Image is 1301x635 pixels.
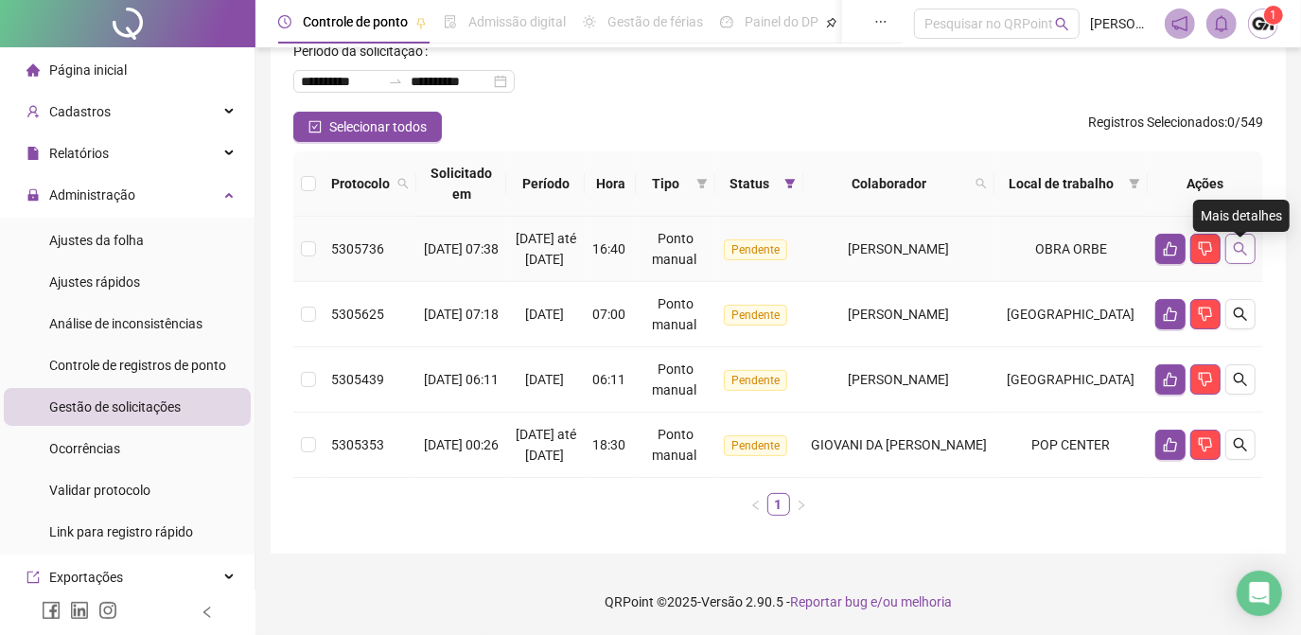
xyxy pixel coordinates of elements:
[49,441,120,456] span: Ocorrências
[1129,178,1140,189] span: filter
[49,316,202,331] span: Análise de inconsistências
[49,274,140,290] span: Ajustes rápidos
[331,437,384,452] span: 5305353
[26,188,40,202] span: lock
[724,435,787,456] span: Pendente
[388,74,403,89] span: swap-right
[720,15,733,28] span: dashboard
[592,372,625,387] span: 06:11
[415,17,427,28] span: pushpin
[796,500,807,511] span: right
[652,231,696,267] span: Ponto manual
[994,347,1148,413] td: [GEOGRAPHIC_DATA]
[750,500,762,511] span: left
[1198,307,1213,322] span: dislike
[696,178,708,189] span: filter
[331,372,384,387] span: 5305439
[693,169,712,198] span: filter
[592,307,625,322] span: 07:00
[525,307,564,322] span: [DATE]
[397,178,409,189] span: search
[1155,173,1256,194] div: Ações
[826,17,837,28] span: pushpin
[724,370,787,391] span: Pendente
[278,15,291,28] span: clock-circle
[976,178,987,189] span: search
[724,305,787,326] span: Pendente
[1163,241,1178,256] span: like
[701,594,743,609] span: Versão
[49,358,226,373] span: Controle de registros de ponto
[26,571,40,584] span: export
[745,14,818,29] span: Painel do DP
[416,151,506,217] th: Solicitado em
[26,63,40,77] span: home
[1233,437,1248,452] span: search
[643,173,688,194] span: Tipo
[1233,372,1248,387] span: search
[768,494,789,515] a: 1
[1271,9,1277,22] span: 1
[388,74,403,89] span: to
[424,437,499,452] span: [DATE] 00:26
[331,241,384,256] span: 5305736
[652,362,696,397] span: Ponto manual
[49,62,127,78] span: Página inicial
[49,104,111,119] span: Cadastros
[811,173,969,194] span: Colaborador
[1249,9,1277,38] img: 67549
[745,493,767,516] button: left
[994,282,1148,347] td: [GEOGRAPHIC_DATA]
[1233,307,1248,322] span: search
[1171,15,1188,32] span: notification
[26,147,40,160] span: file
[652,427,696,463] span: Ponto manual
[329,116,427,137] span: Selecionar todos
[1198,241,1213,256] span: dislike
[424,372,499,387] span: [DATE] 06:11
[652,296,696,332] span: Ponto manual
[1264,6,1283,25] sup: Atualize o seu contato no menu Meus Dados
[972,169,991,198] span: search
[1237,571,1282,616] div: Open Intercom Messenger
[506,151,585,217] th: Período
[1233,241,1248,256] span: search
[49,187,135,203] span: Administração
[1055,17,1069,31] span: search
[811,437,987,452] span: GIOVANI DA [PERSON_NAME]
[994,217,1148,282] td: OBRA ORBE
[49,233,144,248] span: Ajustes da folha
[1125,169,1144,198] span: filter
[790,493,813,516] button: right
[790,493,813,516] li: Próxima página
[331,173,390,194] span: Protocolo
[308,120,322,133] span: check-square
[1198,372,1213,387] span: dislike
[784,178,796,189] span: filter
[1163,437,1178,452] span: like
[1088,115,1224,130] span: Registros Selecionados
[525,372,564,387] span: [DATE]
[468,14,566,29] span: Admissão digital
[516,231,576,267] span: [DATE] até [DATE]
[874,15,888,28] span: ellipsis
[424,307,499,322] span: [DATE] 07:18
[849,307,950,322] span: [PERSON_NAME]
[767,493,790,516] li: 1
[394,169,413,198] span: search
[1002,173,1121,194] span: Local de trabalho
[255,569,1301,635] footer: QRPoint © 2025 - 2.90.5 -
[49,483,150,498] span: Validar protocolo
[1198,437,1213,452] span: dislike
[293,36,435,66] label: Período da solicitação
[607,14,703,29] span: Gestão de férias
[331,307,384,322] span: 5305625
[1163,372,1178,387] span: like
[70,601,89,620] span: linkedin
[49,524,193,539] span: Link para registro rápido
[585,151,636,217] th: Hora
[1088,112,1263,142] span: : 0 / 549
[849,372,950,387] span: [PERSON_NAME]
[790,594,952,609] span: Reportar bug e/ou melhoria
[781,169,800,198] span: filter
